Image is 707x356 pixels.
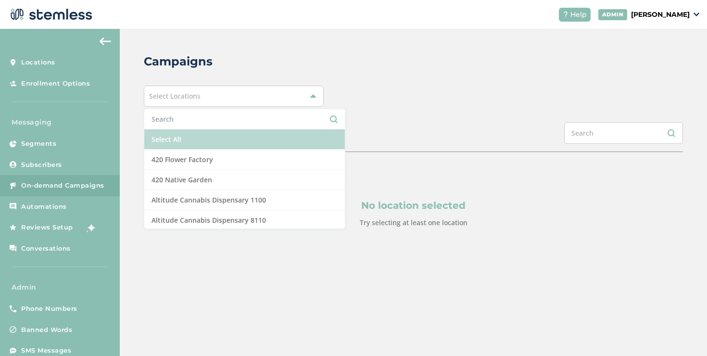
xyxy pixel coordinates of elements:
[21,79,90,89] span: Enrollment Options
[144,170,345,190] li: 420 Native Garden
[151,114,338,124] input: Search
[598,9,628,20] div: ADMIN
[360,218,467,227] label: Try selecting at least one location
[21,202,67,212] span: Automations
[80,218,100,237] img: glitter-stars-b7820f95.gif
[21,223,73,232] span: Reviews Setup
[21,244,71,254] span: Conversations
[21,139,56,149] span: Segments
[144,53,213,70] h2: Campaigns
[21,58,55,67] span: Locations
[659,310,707,356] iframe: Chat Widget
[21,181,104,191] span: On-demand Campaigns
[8,5,92,24] img: logo-dark-0685b13c.svg
[144,210,345,230] li: Altitude Cannabis Dispensary 8110
[564,122,683,144] input: Search
[149,91,201,101] span: Select Locations
[21,304,77,314] span: Phone Numbers
[21,160,62,170] span: Subscribers
[631,10,690,20] p: [PERSON_NAME]
[144,129,345,150] li: Select All
[144,150,345,170] li: 420 Flower Factory
[190,198,637,213] p: No location selected
[21,325,72,335] span: Banned Words
[100,38,111,45] img: icon-arrow-back-accent-c549486e.svg
[694,13,699,16] img: icon_down-arrow-small-66adaf34.svg
[570,10,587,20] span: Help
[21,346,71,356] span: SMS Messages
[144,190,345,210] li: Altitude Cannabis Dispensary 1100
[563,12,568,17] img: icon-help-white-03924b79.svg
